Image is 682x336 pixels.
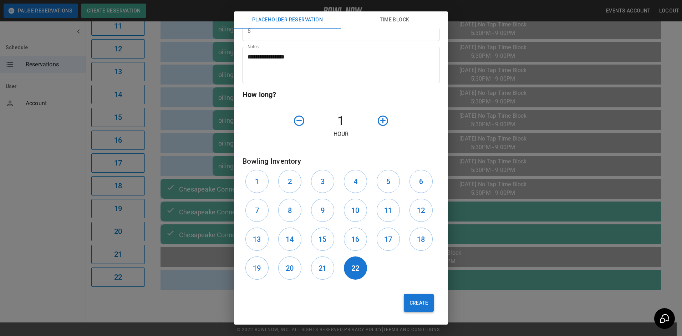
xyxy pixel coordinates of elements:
h6: 7 [255,205,259,216]
button: 4 [344,170,367,193]
button: 12 [409,199,433,222]
button: 17 [377,228,400,251]
p: $ [248,27,251,35]
h6: 3 [321,176,325,187]
button: 18 [409,228,433,251]
button: 16 [344,228,367,251]
button: 11 [377,199,400,222]
h6: 11 [384,205,392,216]
button: 2 [278,170,301,193]
h6: 8 [288,205,292,216]
button: 13 [245,228,269,251]
button: 15 [311,228,334,251]
button: 21 [311,256,334,280]
button: Create [404,294,434,312]
h6: 14 [286,234,294,245]
button: 6 [409,170,433,193]
h6: 12 [417,205,425,216]
h6: 15 [319,234,326,245]
h6: 18 [417,234,425,245]
button: 5 [377,170,400,193]
button: 10 [344,199,367,222]
h6: 13 [253,234,261,245]
h6: 6 [419,176,423,187]
h6: 22 [351,263,359,274]
h6: 17 [384,234,392,245]
h6: 16 [351,234,359,245]
button: 20 [278,256,301,280]
button: Placeholder Reservation [234,11,341,29]
h6: 9 [321,205,325,216]
h6: 20 [286,263,294,274]
h6: Bowling Inventory [243,156,439,167]
button: 8 [278,199,301,222]
button: 7 [245,199,269,222]
h6: 10 [351,205,359,216]
h6: 5 [386,176,390,187]
h6: 21 [319,263,326,274]
h6: 1 [255,176,259,187]
button: Time Block [341,11,448,29]
button: 1 [245,170,269,193]
h4: 1 [308,113,374,128]
h6: How long? [243,89,439,100]
h6: 2 [288,176,292,187]
h6: 19 [253,263,261,274]
button: 22 [344,256,367,280]
button: 19 [245,256,269,280]
button: 14 [278,228,301,251]
p: Hour [243,130,439,138]
h6: 4 [353,176,357,187]
button: 3 [311,170,334,193]
button: 9 [311,199,334,222]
